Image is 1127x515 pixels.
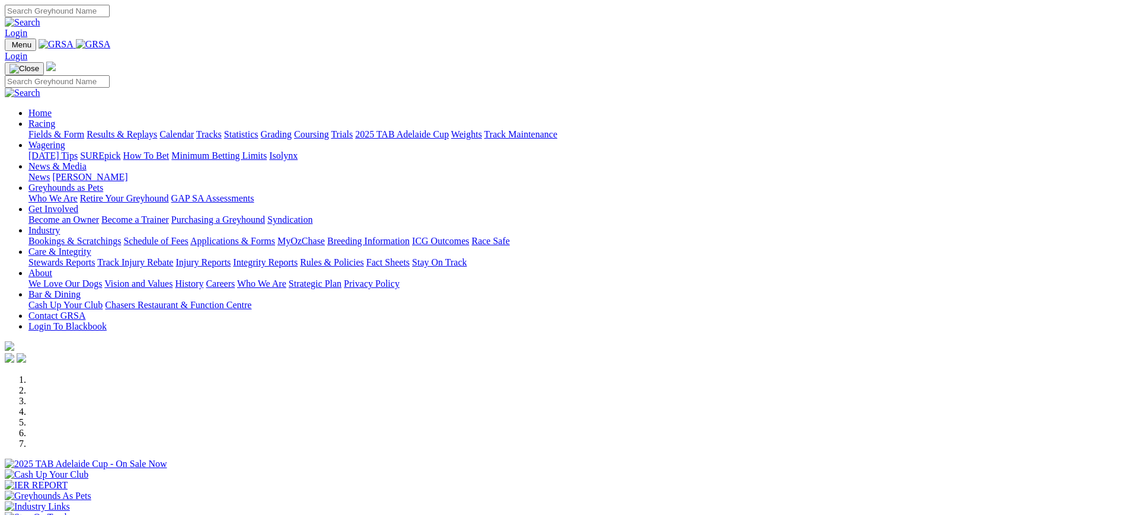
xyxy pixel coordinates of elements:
a: Isolynx [269,151,298,161]
a: Cash Up Your Club [28,300,103,310]
a: Strategic Plan [289,279,341,289]
span: Menu [12,40,31,49]
a: Privacy Policy [344,279,400,289]
a: Breeding Information [327,236,410,246]
a: Become an Owner [28,215,99,225]
div: Care & Integrity [28,257,1122,268]
a: Grading [261,129,292,139]
a: Calendar [159,129,194,139]
a: Rules & Policies [300,257,364,267]
a: Wagering [28,140,65,150]
img: Industry Links [5,501,70,512]
a: Chasers Restaurant & Function Centre [105,300,251,310]
a: Race Safe [471,236,509,246]
a: Get Involved [28,204,78,214]
div: Bar & Dining [28,300,1122,311]
a: News & Media [28,161,87,171]
a: [DATE] Tips [28,151,78,161]
a: Injury Reports [175,257,231,267]
a: Minimum Betting Limits [171,151,267,161]
a: Retire Your Greyhound [80,193,169,203]
div: About [28,279,1122,289]
a: Become a Trainer [101,215,169,225]
a: Fields & Form [28,129,84,139]
img: Close [9,64,39,73]
a: Trials [331,129,353,139]
a: 2025 TAB Adelaide Cup [355,129,449,139]
a: Bookings & Scratchings [28,236,121,246]
a: Schedule of Fees [123,236,188,246]
a: Results & Replays [87,129,157,139]
img: logo-grsa-white.png [5,341,14,351]
a: Vision and Values [104,279,173,289]
a: SUREpick [80,151,120,161]
a: Stay On Track [412,257,467,267]
img: Search [5,88,40,98]
img: twitter.svg [17,353,26,363]
a: About [28,268,52,278]
input: Search [5,5,110,17]
a: Contact GRSA [28,311,85,321]
a: Syndication [267,215,312,225]
a: Racing [28,119,55,129]
a: Statistics [224,129,258,139]
div: Racing [28,129,1122,140]
a: Coursing [294,129,329,139]
img: GRSA [76,39,111,50]
button: Toggle navigation [5,62,44,75]
a: Bar & Dining [28,289,81,299]
a: Home [28,108,52,118]
a: ICG Outcomes [412,236,469,246]
div: Greyhounds as Pets [28,193,1122,204]
input: Search [5,75,110,88]
a: Care & Integrity [28,247,91,257]
img: GRSA [39,39,74,50]
img: IER REPORT [5,480,68,491]
a: We Love Our Dogs [28,279,102,289]
div: Wagering [28,151,1122,161]
a: Careers [206,279,235,289]
a: [PERSON_NAME] [52,172,127,182]
a: Industry [28,225,60,235]
a: News [28,172,50,182]
a: Integrity Reports [233,257,298,267]
img: Cash Up Your Club [5,469,88,480]
div: News & Media [28,172,1122,183]
div: Industry [28,236,1122,247]
a: Fact Sheets [366,257,410,267]
a: MyOzChase [277,236,325,246]
a: GAP SA Assessments [171,193,254,203]
a: History [175,279,203,289]
a: Applications & Forms [190,236,275,246]
a: Stewards Reports [28,257,95,267]
a: Track Maintenance [484,129,557,139]
a: Weights [451,129,482,139]
img: Greyhounds As Pets [5,491,91,501]
img: logo-grsa-white.png [46,62,56,71]
a: Track Injury Rebate [97,257,173,267]
a: Greyhounds as Pets [28,183,103,193]
a: Login [5,51,27,61]
a: Login [5,28,27,38]
img: Search [5,17,40,28]
a: Login To Blackbook [28,321,107,331]
img: 2025 TAB Adelaide Cup - On Sale Now [5,459,167,469]
div: Get Involved [28,215,1122,225]
a: Who We Are [28,193,78,203]
a: Purchasing a Greyhound [171,215,265,225]
img: facebook.svg [5,353,14,363]
a: Who We Are [237,279,286,289]
a: Tracks [196,129,222,139]
a: How To Bet [123,151,170,161]
button: Toggle navigation [5,39,36,51]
